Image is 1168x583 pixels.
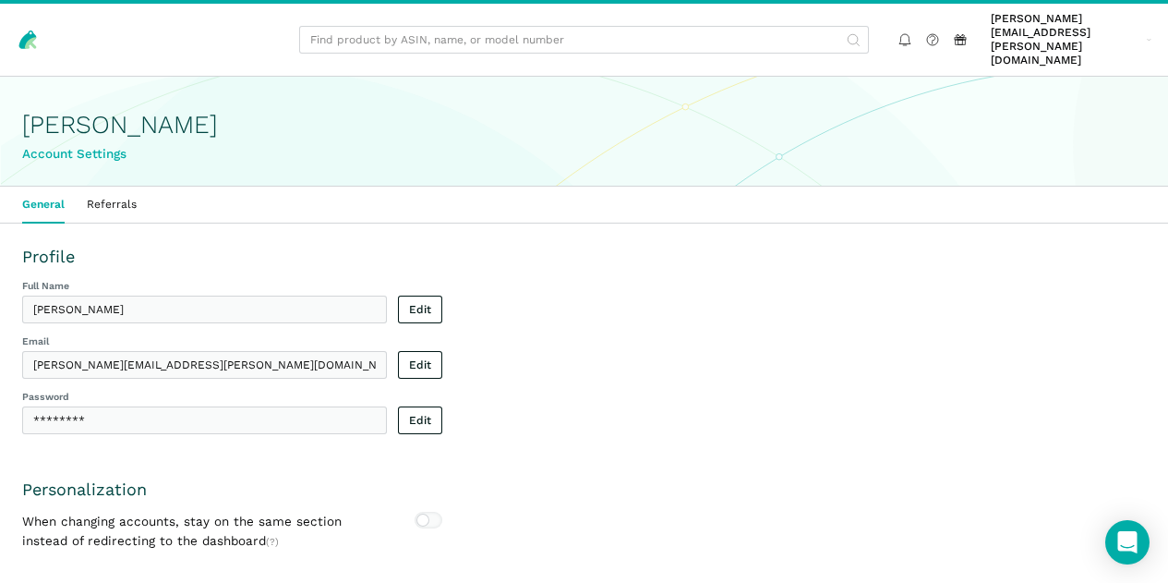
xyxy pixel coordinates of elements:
a: Edit [398,407,442,434]
a: Edit [398,351,442,379]
a: Edit [398,296,442,323]
span: [PERSON_NAME][EMAIL_ADDRESS][PERSON_NAME][DOMAIN_NAME] [991,12,1141,67]
div: Open Intercom Messenger [1105,520,1150,565]
span: (?) [266,536,279,548]
h1: [PERSON_NAME] [22,111,1146,139]
h3: Personalization [22,479,1146,501]
div: Account Settings [22,144,1146,164]
h3: Profile [22,246,1146,268]
label: Password [22,390,387,404]
label: Full Name [22,279,387,293]
input: Find product by ASIN, name, or model number [299,26,869,54]
a: General [11,187,76,223]
a: [PERSON_NAME][EMAIL_ADDRESS][PERSON_NAME][DOMAIN_NAME] [985,9,1157,70]
label: Email [22,334,387,348]
div: When changing accounts, stay on the same section instead of redirecting to the dashboard [22,512,342,551]
a: Referrals [76,187,148,223]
